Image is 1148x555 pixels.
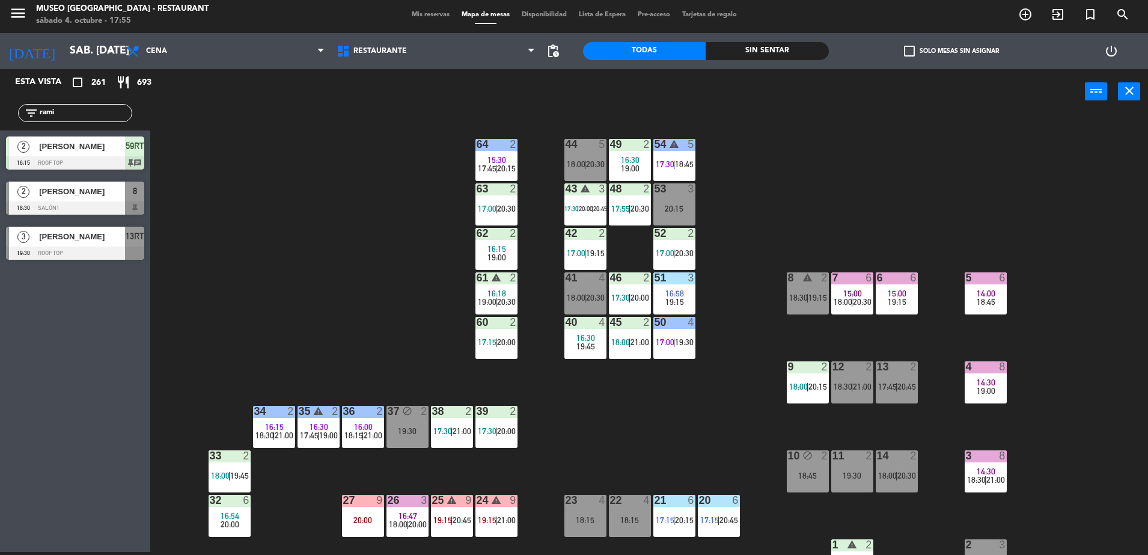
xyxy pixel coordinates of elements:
span: Lista de Espera [573,11,632,18]
span: 18:45 [977,297,995,307]
span: | [807,382,809,391]
span: 15:00 [843,289,862,298]
i: restaurant [116,75,130,90]
span: | [495,204,498,213]
span: 20:00 [579,205,593,212]
span: | [673,248,676,258]
span: 19:00 [621,164,640,173]
span: 21:00 [364,431,382,440]
span: | [673,337,676,347]
div: 2 [510,406,517,417]
i: warning [669,139,679,149]
span: 17:30 [433,426,452,436]
span: | [591,205,593,212]
span: | [718,515,720,525]
span: | [495,426,498,436]
div: 2 [510,139,517,150]
span: 16:30 [576,333,595,343]
div: 2 [421,406,428,417]
div: 2 [910,361,917,372]
span: 16:30 [621,155,640,165]
span: | [629,204,631,213]
span: 19:00 [478,297,496,307]
span: 17:45 [478,164,496,173]
span: | [584,293,587,302]
span: | [228,471,231,480]
span: 19:30 [675,337,694,347]
span: 20:00 [630,293,649,302]
div: 2 [866,361,873,372]
span: 18:00 [567,159,585,169]
span: 17:00 [656,337,674,347]
div: 2 [643,139,650,150]
span: 17:15 [656,515,674,525]
span: | [629,293,631,302]
span: 20:00 [408,520,427,529]
span: 18:30 [789,293,808,302]
div: 6 [866,272,873,283]
span: 2 [17,186,29,198]
span: 20:15 [675,515,694,525]
div: 2 [866,539,873,550]
div: 2 [643,183,650,194]
span: 21:00 [853,382,872,391]
span: | [851,297,853,307]
span: 8 [133,184,137,198]
i: block [402,406,412,416]
div: 2 [332,406,339,417]
div: 6 [877,272,878,283]
span: 20:15 [497,164,516,173]
div: 22 [610,495,611,506]
div: 6 [910,272,917,283]
span: | [362,431,364,440]
div: 18:45 [787,471,829,480]
div: 8 [999,361,1006,372]
div: 2 [821,272,828,283]
span: Mapa de mesas [456,11,516,18]
span: | [495,297,498,307]
span: 19:00 [487,253,506,262]
button: menu [9,4,27,26]
span: 14:00 [977,289,995,298]
span: Pre-acceso [632,11,676,18]
div: 3 [688,183,695,194]
span: | [273,431,275,440]
span: check_box_outline_blank [904,46,915,57]
span: | [451,426,453,436]
div: 3 [999,539,1006,550]
span: | [673,159,676,169]
span: 20:30 [675,248,694,258]
div: Sin sentar [706,42,828,60]
div: 8 [999,450,1006,461]
span: | [584,159,587,169]
span: 19:45 [230,471,249,480]
span: 19:15 [665,297,684,307]
span: 20:45 [719,515,738,525]
span: 15:30 [487,155,506,165]
i: warning [313,406,323,416]
div: 2 [643,317,650,328]
div: 27 [343,495,344,506]
div: 2 [510,183,517,194]
div: 6 [688,495,695,506]
div: 18:15 [609,516,651,524]
i: warning [580,183,590,194]
span: 20:30 [497,297,516,307]
span: 18:00 [567,293,585,302]
div: 9 [510,495,517,506]
span: 13RT [126,229,144,244]
div: 18:15 [564,516,606,524]
span: 14:30 [977,467,995,476]
i: block [802,450,813,461]
span: 17:30 [656,159,674,169]
span: 20:45 [897,382,916,391]
span: | [851,382,853,391]
i: close [1122,84,1137,98]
